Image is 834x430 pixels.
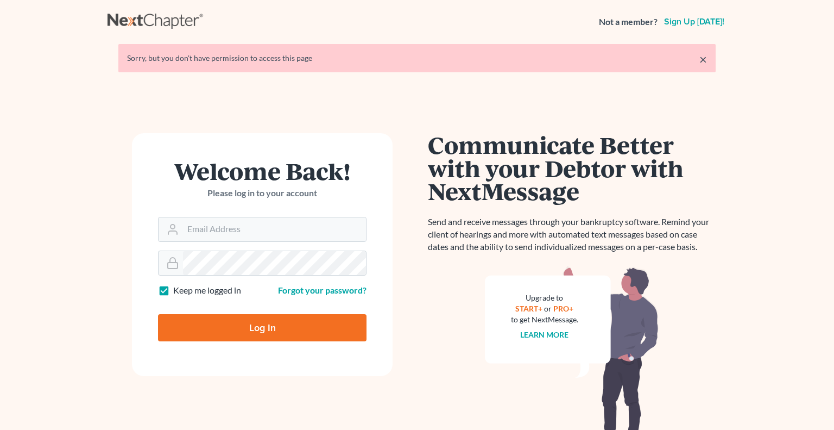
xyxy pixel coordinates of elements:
[521,330,569,339] a: Learn more
[428,216,716,253] p: Send and receive messages through your bankruptcy software. Remind your client of hearings and mo...
[511,292,578,303] div: Upgrade to
[599,16,658,28] strong: Not a member?
[699,53,707,66] a: ×
[158,159,367,183] h1: Welcome Back!
[158,187,367,200] p: Please log in to your account
[662,17,726,26] a: Sign up [DATE]!
[554,304,574,313] a: PRO+
[127,53,707,64] div: Sorry, but you don't have permission to access this page
[173,284,241,297] label: Keep me logged in
[183,217,366,241] input: Email Address
[278,285,367,295] a: Forgot your password?
[511,314,578,325] div: to get NextMessage.
[158,314,367,341] input: Log In
[516,304,543,313] a: START+
[545,304,552,313] span: or
[428,133,716,203] h1: Communicate Better with your Debtor with NextMessage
